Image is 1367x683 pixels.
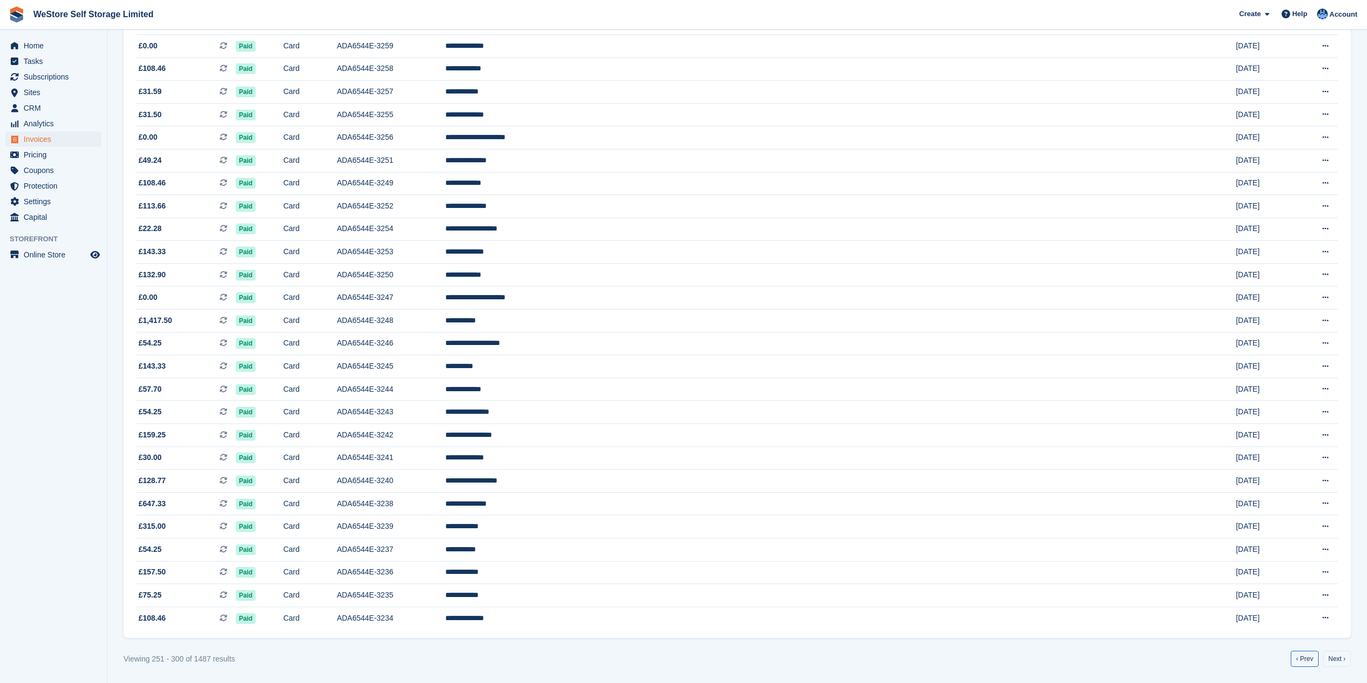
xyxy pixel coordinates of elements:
[236,247,256,257] span: Paid
[1329,9,1357,20] span: Account
[236,476,256,486] span: Paid
[1291,651,1319,667] a: Previous
[24,100,88,116] span: CRM
[139,521,166,532] span: £315.00
[283,34,337,57] td: Card
[1236,607,1295,629] td: [DATE]
[283,607,337,629] td: Card
[337,561,445,584] td: ADA6544E-3236
[236,613,256,624] span: Paid
[1236,310,1295,333] td: [DATE]
[139,566,166,578] span: £157.50
[1236,378,1295,401] td: [DATE]
[337,515,445,538] td: ADA6544E-3239
[5,132,102,147] a: menu
[1239,9,1261,19] span: Create
[337,378,445,401] td: ADA6544E-3244
[10,234,107,245] span: Storefront
[139,613,166,624] span: £108.46
[139,361,166,372] span: £143.33
[24,116,88,131] span: Analytics
[139,544,162,555] span: £54.25
[236,63,256,74] span: Paid
[139,384,162,395] span: £57.70
[236,407,256,418] span: Paid
[283,263,337,286] td: Card
[1236,103,1295,126] td: [DATE]
[139,155,162,166] span: £49.24
[337,470,445,493] td: ADA6544E-3240
[29,5,158,23] a: WeStore Self Storage Limited
[24,163,88,178] span: Coupons
[1236,126,1295,149] td: [DATE]
[1236,515,1295,538] td: [DATE]
[1236,584,1295,607] td: [DATE]
[139,315,172,326] span: £1,417.50
[283,172,337,195] td: Card
[236,224,256,234] span: Paid
[5,85,102,100] a: menu
[337,355,445,378] td: ADA6544E-3245
[1317,9,1328,19] img: Joanne Goff
[283,81,337,104] td: Card
[89,248,102,261] a: Preview store
[337,538,445,562] td: ADA6544E-3237
[1236,172,1295,195] td: [DATE]
[337,218,445,241] td: ADA6544E-3254
[5,210,102,225] a: menu
[5,163,102,178] a: menu
[1236,470,1295,493] td: [DATE]
[5,38,102,53] a: menu
[5,116,102,131] a: menu
[283,57,337,81] td: Card
[1236,424,1295,447] td: [DATE]
[283,492,337,515] td: Card
[24,147,88,162] span: Pricing
[5,100,102,116] a: menu
[283,515,337,538] td: Card
[139,269,166,281] span: £132.90
[236,384,256,395] span: Paid
[24,194,88,209] span: Settings
[139,132,157,143] span: £0.00
[236,315,256,326] span: Paid
[337,263,445,286] td: ADA6544E-3250
[283,332,337,355] td: Card
[139,86,162,97] span: £31.59
[283,103,337,126] td: Card
[236,361,256,372] span: Paid
[283,378,337,401] td: Card
[139,177,166,189] span: £108.46
[236,590,256,601] span: Paid
[283,401,337,424] td: Card
[24,178,88,193] span: Protection
[1236,149,1295,172] td: [DATE]
[139,498,166,509] span: £647.33
[139,40,157,52] span: £0.00
[139,223,162,234] span: £22.28
[337,103,445,126] td: ADA6544E-3255
[1236,355,1295,378] td: [DATE]
[337,195,445,218] td: ADA6544E-3252
[236,132,256,143] span: Paid
[283,447,337,470] td: Card
[283,584,337,607] td: Card
[337,401,445,424] td: ADA6544E-3243
[1236,447,1295,470] td: [DATE]
[337,286,445,310] td: ADA6544E-3247
[337,584,445,607] td: ADA6544E-3235
[139,63,166,74] span: £108.46
[236,499,256,509] span: Paid
[5,69,102,84] a: menu
[236,178,256,189] span: Paid
[283,538,337,562] td: Card
[236,155,256,166] span: Paid
[124,653,235,665] div: Viewing 251 - 300 of 1487 results
[337,332,445,355] td: ADA6544E-3246
[1236,538,1295,562] td: [DATE]
[139,337,162,349] span: £54.25
[283,355,337,378] td: Card
[1236,241,1295,264] td: [DATE]
[236,567,256,578] span: Paid
[24,54,88,69] span: Tasks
